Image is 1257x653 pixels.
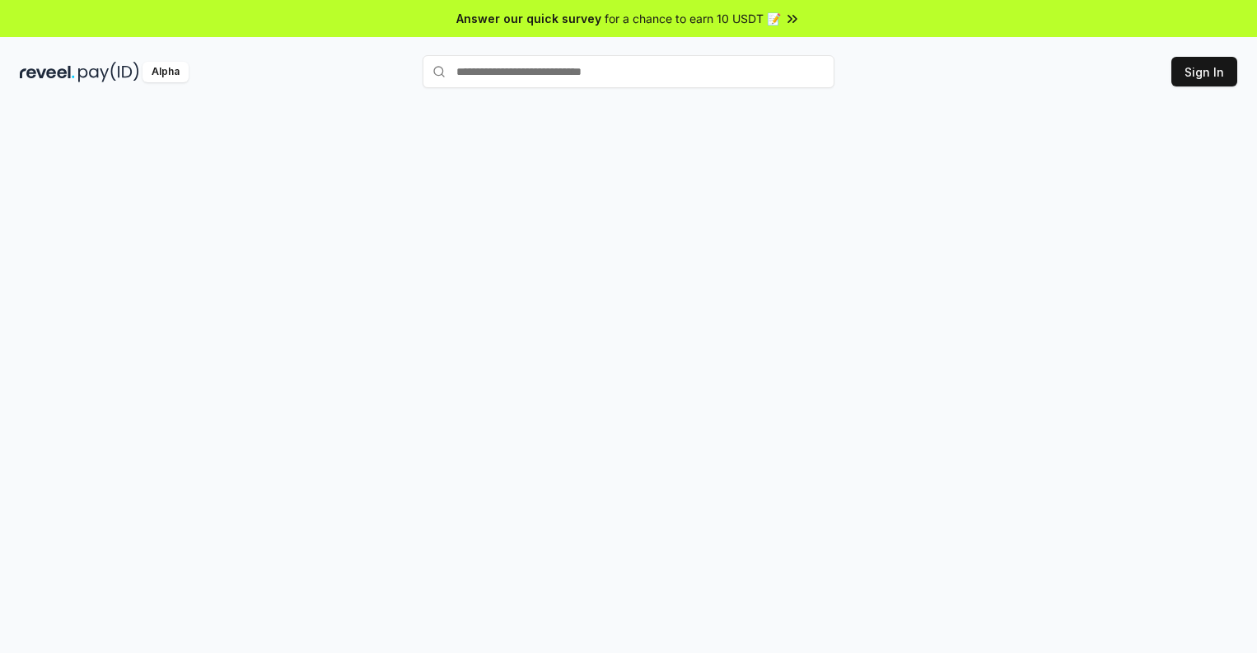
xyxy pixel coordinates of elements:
[605,10,781,27] span: for a chance to earn 10 USDT 📝
[456,10,601,27] span: Answer our quick survey
[78,62,139,82] img: pay_id
[143,62,189,82] div: Alpha
[1171,57,1237,86] button: Sign In
[20,62,75,82] img: reveel_dark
